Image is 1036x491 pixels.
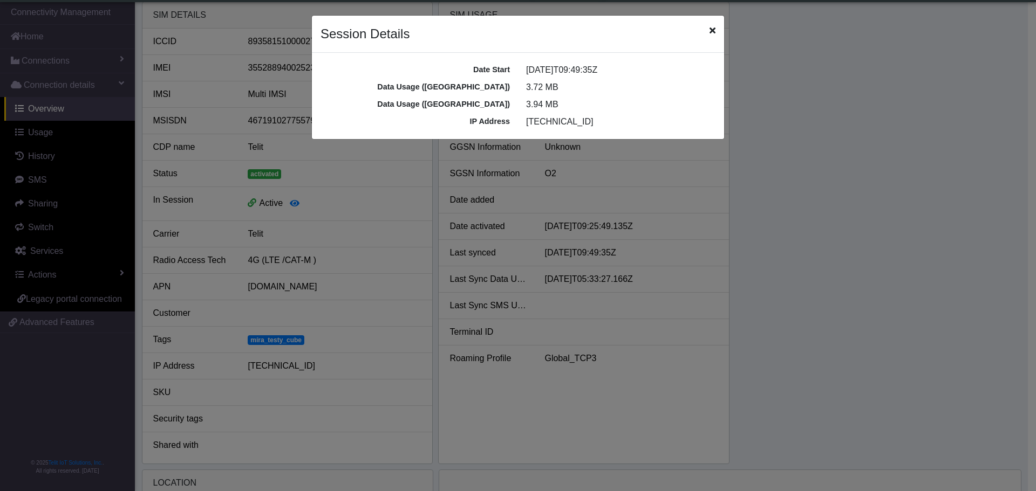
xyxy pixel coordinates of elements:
div: Data Usage ([GEOGRAPHIC_DATA]) [312,99,518,110]
div: [TECHNICAL_ID] [518,115,724,128]
div: Data Usage ([GEOGRAPHIC_DATA]) [312,81,518,93]
div: Date Start [312,64,518,76]
div: 3.94 MB [518,98,724,111]
div: IP Address [312,116,518,128]
span: Close [710,24,715,37]
div: 3.72 MB [518,81,724,94]
h4: Session Details [321,24,410,44]
div: [DATE]T09:49:35Z [518,64,724,77]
